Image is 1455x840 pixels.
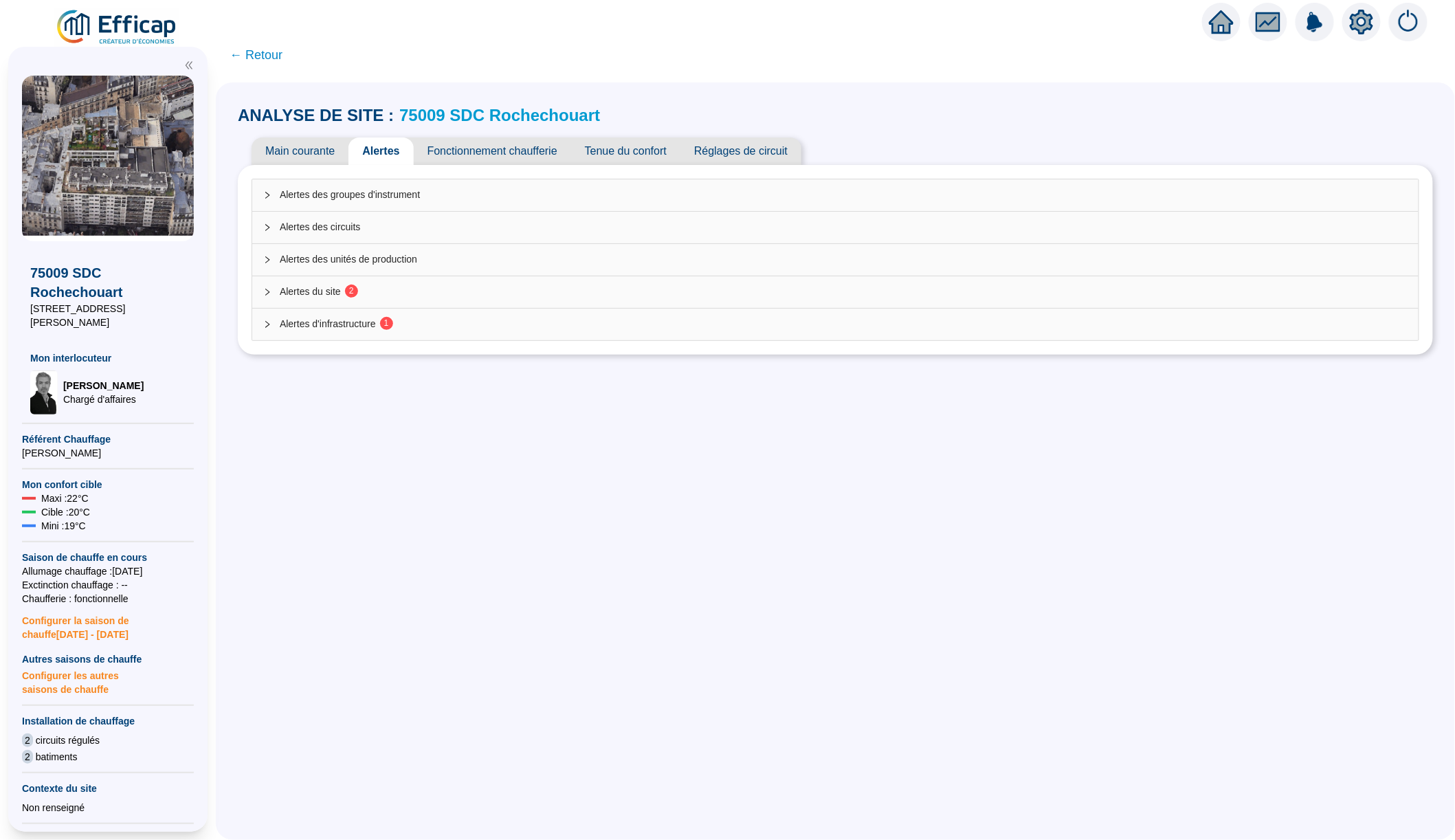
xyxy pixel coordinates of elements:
span: Tenue du confort [571,137,680,165]
div: Alertes des circuits [252,212,1419,243]
span: Configurer les autres saisons de chauffe [22,666,194,696]
span: ← Retour [230,45,282,65]
span: collapsed [263,256,271,264]
span: Réglages de circuit [680,137,801,165]
div: Alertes des unités de production [252,244,1419,276]
div: Alertes du site2 [252,276,1419,308]
span: Alertes des circuits [280,220,1408,234]
span: Allumage chauffage : [DATE] [22,564,194,578]
span: [PERSON_NAME] [22,446,194,460]
span: ANALYSE DE SITE : [238,104,394,126]
span: double-left [184,60,194,70]
span: 2 [22,750,33,764]
span: batiments [36,750,78,764]
img: alerts [1296,3,1334,41]
span: collapsed [263,223,271,232]
span: Mini : 19 °C [41,519,86,533]
span: Cible : 20 °C [41,505,90,519]
span: Main courante [252,137,348,165]
span: Alertes du site [280,285,1408,299]
div: Non renseigné [22,801,194,815]
span: [PERSON_NAME] [63,379,144,393]
sup: 1 [380,317,393,330]
sup: 2 [345,285,358,298]
div: Alertes des groupes d'instrument [252,179,1419,211]
span: home [1209,10,1234,34]
span: Autres saisons de chauffe [22,652,194,666]
span: Mon confort cible [22,478,194,491]
div: Alertes d'infrastructure1 [252,309,1419,340]
span: Contexte du site [22,782,194,795]
span: setting [1349,10,1374,34]
span: [STREET_ADDRESS][PERSON_NAME] [30,302,186,329]
span: Saison de chauffe en cours [22,551,194,564]
span: collapsed [263,191,271,199]
span: 75009 SDC Rochechouart [30,263,186,302]
span: 2 [22,733,33,747]
span: 2 [349,286,354,296]
span: Chargé d'affaires [63,393,144,406]
img: alerts [1389,3,1428,41]
span: Alertes [348,137,413,165]
span: Maxi : 22 °C [41,491,89,505]
span: circuits régulés [36,733,100,747]
span: Alertes des unités de production [280,252,1408,267]
img: Chargé d'affaires [30,371,58,415]
img: efficap energie logo [55,8,179,47]
a: 75009 SDC Rochechouart [399,106,600,124]
span: collapsed [263,288,271,296]
span: Configurer la saison de chauffe [DATE] - [DATE] [22,606,194,641]
span: Alertes d'infrastructure [280,317,1408,331]
span: Fonctionnement chaufferie [414,137,571,165]
span: Mon interlocuteur [30,351,186,365]
span: Référent Chauffage [22,432,194,446]
span: collapsed [263,320,271,329]
span: fund [1256,10,1280,34]
span: Installation de chauffage [22,714,194,728]
span: Exctinction chauffage : -- [22,578,194,592]
span: Chaufferie : fonctionnelle [22,592,194,606]
span: Alertes des groupes d'instrument [280,188,1408,202]
span: 1 [384,318,389,328]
